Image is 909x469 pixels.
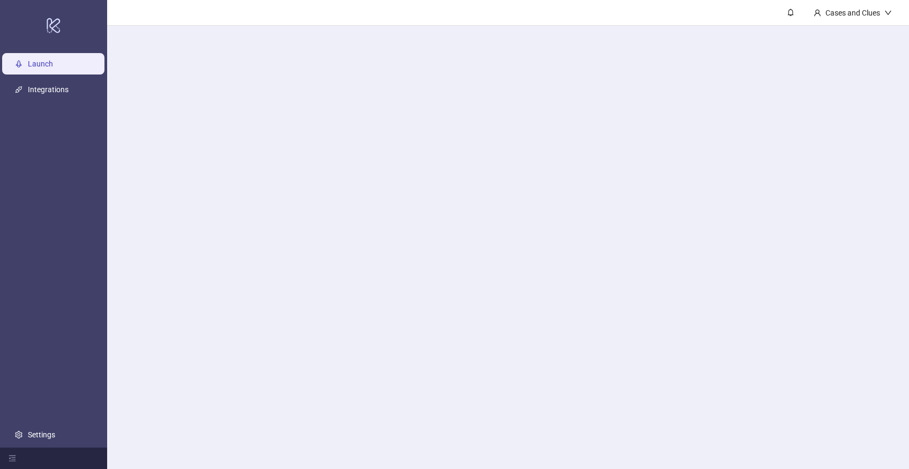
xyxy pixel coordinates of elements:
a: Settings [28,430,55,439]
a: Launch [28,59,53,68]
span: down [884,9,892,17]
span: menu-fold [9,455,16,462]
span: user [814,9,821,17]
span: bell [787,9,794,16]
a: Integrations [28,85,69,94]
div: Cases and Clues [821,7,884,19]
